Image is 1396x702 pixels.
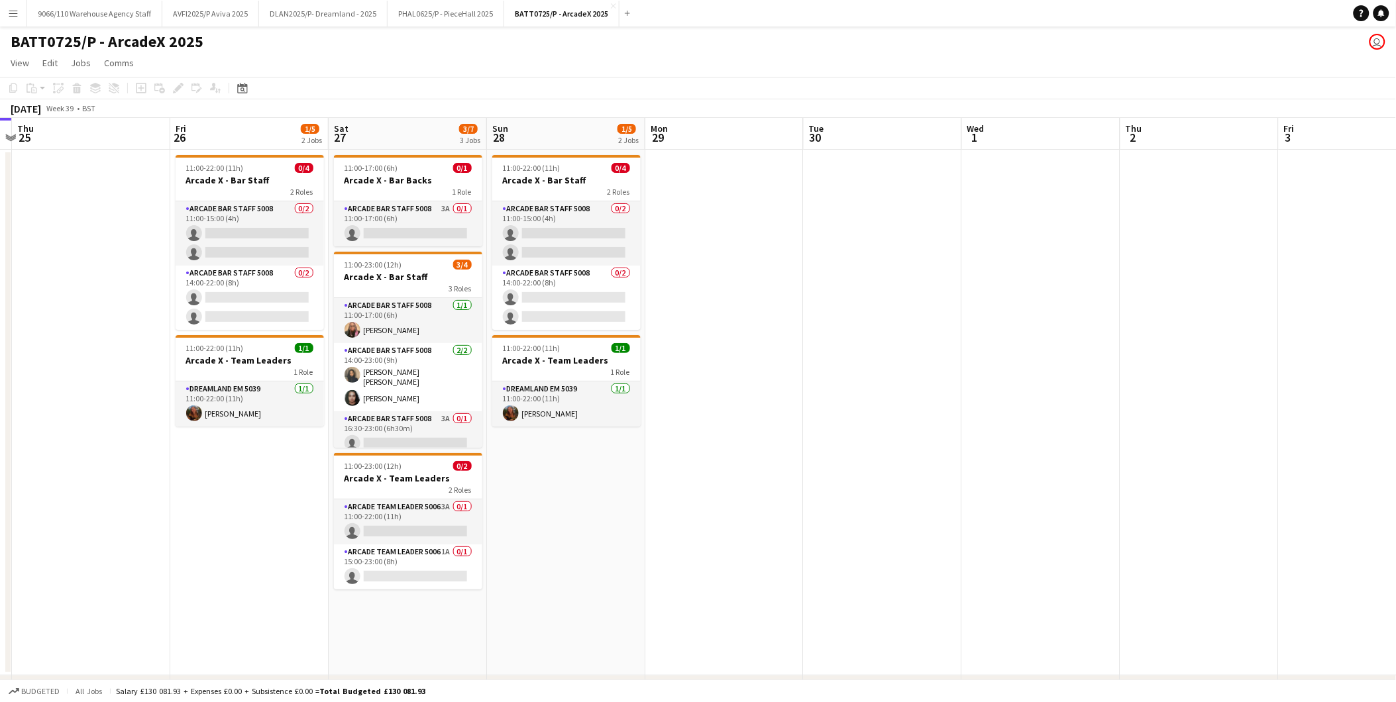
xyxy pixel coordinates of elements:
app-job-card: 11:00-23:00 (12h)3/4Arcade X - Bar Staff3 RolesArcade Bar Staff 50081/111:00-17:00 (6h)[PERSON_NA... [334,252,482,448]
button: AVFI2025/P Aviva 2025 [162,1,259,26]
span: 11:00-23:00 (12h) [345,461,402,471]
span: 27 [332,130,349,145]
span: 1/1 [612,343,630,353]
span: Tue [809,123,824,134]
span: 0/4 [295,163,313,173]
span: All jobs [73,686,105,696]
span: Edit [42,57,58,69]
app-card-role: Arcade Bar Staff 50080/211:00-15:00 (4h) [176,201,324,266]
app-card-role: Arcade Bar Staff 50081/111:00-17:00 (6h)[PERSON_NAME] [334,298,482,343]
span: Sun [492,123,508,134]
span: 11:00-22:00 (11h) [186,343,244,353]
app-card-role: Arcade Bar Staff 50083A0/111:00-17:00 (6h) [334,201,482,246]
span: 1 Role [294,367,313,377]
span: 3 Roles [449,283,472,293]
app-card-role: Dreamland EM 50391/111:00-22:00 (11h)[PERSON_NAME] [492,381,641,426]
app-card-role: Dreamland EM 50391/111:00-22:00 (11h)[PERSON_NAME] [176,381,324,426]
span: 3/7 [459,124,478,134]
button: DLAN2025/P- Dreamland - 2025 [259,1,388,26]
app-card-role: Arcade Bar Staff 50080/211:00-15:00 (4h) [492,201,641,266]
span: Jobs [71,57,91,69]
span: Comms [104,57,134,69]
a: Edit [37,54,63,72]
span: 11:00-23:00 (12h) [345,260,402,270]
span: Thu [1126,123,1142,134]
span: 1 Role [453,187,472,197]
span: 30 [807,130,824,145]
app-job-card: 11:00-23:00 (12h)0/2Arcade X - Team Leaders2 RolesArcade Team Leader 50063A0/111:00-22:00 (11h) A... [334,453,482,589]
span: 1 Role [611,367,630,377]
div: 3 Jobs [460,135,480,145]
app-card-role: Arcade Team Leader 50063A0/111:00-22:00 (11h) [334,499,482,544]
button: PHAL0625/P - PieceHall 2025 [388,1,504,26]
app-user-avatar: Elizabeth Ramirez Baca [1369,34,1385,50]
span: 2 Roles [291,187,313,197]
button: Budgeted [7,684,62,699]
span: 0/2 [453,461,472,471]
button: BATT0725/P - ArcadeX 2025 [504,1,619,26]
a: Comms [99,54,139,72]
a: Jobs [66,54,96,72]
span: 1 [965,130,985,145]
span: Fri [176,123,186,134]
app-job-card: 11:00-22:00 (11h)0/4Arcade X - Bar Staff2 RolesArcade Bar Staff 50080/211:00-15:00 (4h) Arcade Ba... [176,155,324,330]
h3: Arcade X - Bar Staff [334,271,482,283]
div: Salary £130 081.93 + Expenses £0.00 + Subsistence £0.00 = [116,686,425,696]
app-card-role: Arcade Bar Staff 50080/214:00-22:00 (8h) [492,266,641,330]
app-card-role: Arcade Bar Staff 50083A0/116:30-23:00 (6h30m) [334,411,482,456]
h3: Arcade X - Bar Staff [176,174,324,186]
span: Total Budgeted £130 081.93 [319,686,425,696]
span: Mon [651,123,668,134]
div: BST [82,103,95,113]
span: View [11,57,29,69]
span: 26 [174,130,186,145]
button: 9066/110 Warehouse Agency Staff [27,1,162,26]
span: 2 Roles [608,187,630,197]
span: 1/5 [301,124,319,134]
span: 28 [490,130,508,145]
app-job-card: 11:00-22:00 (11h)1/1Arcade X - Team Leaders1 RoleDreamland EM 50391/111:00-22:00 (11h)[PERSON_NAME] [176,335,324,426]
div: 2 Jobs [618,135,639,145]
h3: Arcade X - Team Leaders [176,354,324,366]
h1: BATT0725/P - ArcadeX 2025 [11,32,203,52]
span: 29 [649,130,668,145]
span: Fri [1284,123,1295,134]
span: 25 [15,130,34,145]
app-job-card: 11:00-22:00 (11h)0/4Arcade X - Bar Staff2 RolesArcade Bar Staff 50080/211:00-15:00 (4h) Arcade Ba... [492,155,641,330]
span: 11:00-17:00 (6h) [345,163,398,173]
span: 1/5 [617,124,636,134]
h3: Arcade X - Team Leaders [492,354,641,366]
h3: Arcade X - Bar Backs [334,174,482,186]
span: 11:00-22:00 (11h) [503,343,561,353]
app-card-role: Arcade Bar Staff 50082/214:00-23:00 (9h)[PERSON_NAME] [PERSON_NAME][PERSON_NAME] [334,343,482,411]
app-card-role: Arcade Team Leader 50061A0/115:00-23:00 (8h) [334,544,482,589]
span: 2 Roles [449,485,472,495]
span: 11:00-22:00 (11h) [186,163,244,173]
span: 3/4 [453,260,472,270]
app-job-card: 11:00-22:00 (11h)1/1Arcade X - Team Leaders1 RoleDreamland EM 50391/111:00-22:00 (11h)[PERSON_NAME] [492,335,641,426]
app-job-card: 11:00-17:00 (6h)0/1Arcade X - Bar Backs1 RoleArcade Bar Staff 50083A0/111:00-17:00 (6h) [334,155,482,246]
span: 11:00-22:00 (11h) [503,163,561,173]
a: View [5,54,34,72]
span: Thu [17,123,34,134]
span: 0/1 [453,163,472,173]
div: 2 Jobs [301,135,322,145]
h3: Arcade X - Team Leaders [334,472,482,484]
span: Wed [967,123,985,134]
h3: Arcade X - Bar Staff [492,174,641,186]
div: [DATE] [11,102,41,115]
span: 2 [1124,130,1142,145]
span: Sat [334,123,349,134]
span: 3 [1282,130,1295,145]
app-card-role: Arcade Bar Staff 50080/214:00-22:00 (8h) [176,266,324,330]
span: 1/1 [295,343,313,353]
span: Budgeted [21,687,60,696]
span: 0/4 [612,163,630,173]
